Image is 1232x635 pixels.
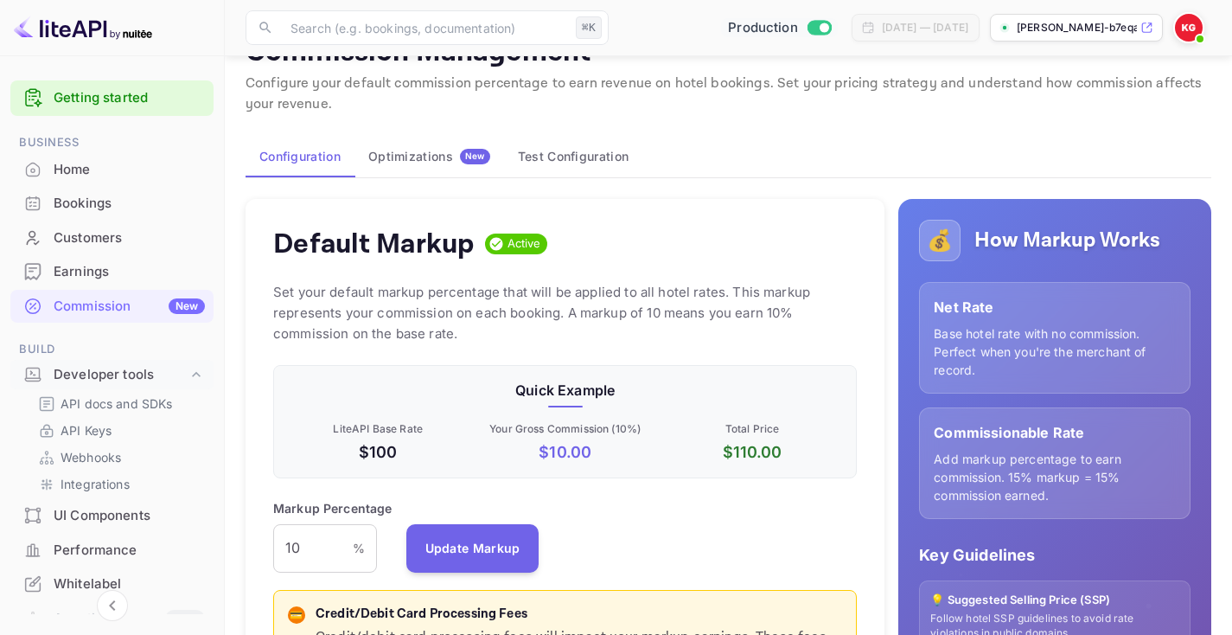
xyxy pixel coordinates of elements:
[406,524,539,573] button: Update Markup
[353,539,365,557] p: %
[10,255,214,289] div: Earnings
[280,10,569,45] input: Search (e.g. bookings, documentation)
[61,394,173,413] p: API docs and SDKs
[576,16,602,39] div: ⌘K
[10,568,214,600] a: Whitelabel
[288,380,842,401] p: Quick Example
[290,607,303,623] p: 💳
[273,282,857,344] p: Set your default markup percentage that will be applied to all hotel rates. This markup represent...
[501,235,548,253] span: Active
[61,448,121,466] p: Webhooks
[246,74,1211,115] p: Configure your default commission percentage to earn revenue on hotel bookings. Set your pricing ...
[54,541,205,561] div: Performance
[54,194,205,214] div: Bookings
[10,221,214,255] div: Customers
[930,592,1179,609] p: 💡 Suggested Selling Price (SSP)
[31,418,207,443] div: API Keys
[10,221,214,253] a: Customers
[38,448,200,466] a: Webhooks
[919,543,1191,567] p: Key Guidelines
[316,605,842,625] p: Credit/Debit Card Processing Fees
[10,568,214,601] div: Whitelabel
[475,421,654,437] p: Your Gross Commission ( 10 %)
[10,255,214,287] a: Earnings
[273,227,475,261] h4: Default Markup
[475,440,654,464] p: $ 10.00
[460,151,490,162] span: New
[31,391,207,416] div: API docs and SDKs
[54,262,205,282] div: Earnings
[61,475,130,493] p: Integrations
[10,153,214,185] a: Home
[273,524,353,573] input: 0
[54,506,205,526] div: UI Components
[97,590,128,621] button: Collapse navigation
[10,534,214,568] div: Performance
[54,297,205,317] div: Commission
[882,20,968,35] div: [DATE] — [DATE]
[38,394,200,413] a: API docs and SDKs
[288,440,468,464] p: $100
[721,18,838,38] div: Switch to Sandbox mode
[54,228,205,248] div: Customers
[31,445,207,470] div: Webhooks
[368,149,490,164] div: Optimizations
[54,574,205,594] div: Whitelabel
[54,88,205,108] a: Getting started
[10,80,214,116] div: Getting started
[38,475,200,493] a: Integrations
[728,18,798,38] span: Production
[10,499,214,533] div: UI Components
[934,450,1176,504] p: Add markup percentage to earn commission. 15% markup = 15% commission earned.
[504,136,642,177] button: Test Configuration
[246,136,354,177] button: Configuration
[54,160,205,180] div: Home
[10,133,214,152] span: Business
[1017,20,1137,35] p: [PERSON_NAME]-b7eqa.n...
[273,499,393,517] p: Markup Percentage
[10,290,214,324] div: CommissionNew
[662,421,842,437] p: Total Price
[10,499,214,531] a: UI Components
[246,35,1211,70] p: Commission Management
[974,227,1160,254] h5: How Markup Works
[10,360,214,390] div: Developer tools
[10,534,214,566] a: Performance
[54,365,188,385] div: Developer tools
[934,324,1176,379] p: Base hotel rate with no commission. Perfect when you're the merchant of record.
[10,153,214,187] div: Home
[10,290,214,322] a: CommissionNew
[288,421,468,437] p: LiteAPI Base Rate
[10,187,214,221] div: Bookings
[934,297,1176,317] p: Net Rate
[169,298,205,314] div: New
[662,440,842,464] p: $ 110.00
[61,421,112,439] p: API Keys
[934,422,1176,443] p: Commissionable Rate
[14,14,152,42] img: LiteAPI logo
[10,187,214,219] a: Bookings
[927,225,953,256] p: 💰
[10,340,214,359] span: Build
[1175,14,1203,42] img: Kevin Gauthier
[31,471,207,497] div: Integrations
[38,421,200,439] a: API Keys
